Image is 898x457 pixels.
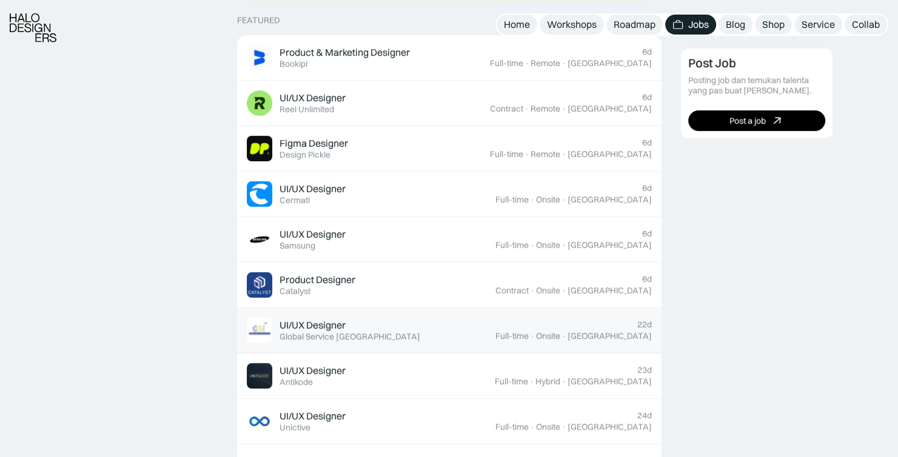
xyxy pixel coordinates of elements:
[688,75,825,96] div: Posting job dan temukan talenta yang pas buat [PERSON_NAME].
[762,18,785,31] div: Shop
[530,285,535,296] div: ·
[561,285,566,296] div: ·
[490,104,523,114] div: Contract
[531,149,560,159] div: Remote
[524,104,529,114] div: ·
[719,15,752,35] a: Blog
[280,46,410,59] div: Product & Marketing Designer
[530,422,535,432] div: ·
[536,195,560,205] div: Onsite
[530,240,535,250] div: ·
[280,286,310,296] div: Catalyst
[280,104,334,115] div: Reel Unlimited
[568,195,652,205] div: [GEOGRAPHIC_DATA]
[280,92,346,104] div: UI/UX Designer
[561,149,566,159] div: ·
[495,195,529,205] div: Full-time
[280,377,313,387] div: Antikode
[561,376,566,387] div: ·
[237,81,662,126] a: Job ImageUI/UX DesignerReel Unlimited6dContract·Remote·[GEOGRAPHIC_DATA]
[845,15,887,35] a: Collab
[794,15,842,35] a: Service
[247,227,272,252] img: Job Image
[531,104,560,114] div: Remote
[247,90,272,116] img: Job Image
[665,15,716,35] a: Jobs
[524,58,529,68] div: ·
[642,47,652,57] div: 6d
[536,285,560,296] div: Onsite
[536,240,560,250] div: Onsite
[688,110,825,131] a: Post a job
[247,45,272,70] img: Job Image
[495,422,529,432] div: Full-time
[497,15,537,35] a: Home
[280,59,307,69] div: Bookipi
[642,274,652,284] div: 6d
[530,331,535,341] div: ·
[237,126,662,172] a: Job ImageFigma DesignerDesign Pickle6dFull-time·Remote·[GEOGRAPHIC_DATA]
[495,376,528,387] div: Full-time
[729,115,766,125] div: Post a job
[561,58,566,68] div: ·
[642,138,652,148] div: 6d
[530,195,535,205] div: ·
[495,240,529,250] div: Full-time
[529,376,534,387] div: ·
[568,104,652,114] div: [GEOGRAPHIC_DATA]
[280,150,330,160] div: Design Pickle
[688,56,736,70] div: Post Job
[280,137,348,150] div: Figma Designer
[237,353,662,399] a: Job ImageUI/UX DesignerAntikode23dFull-time·Hybrid·[GEOGRAPHIC_DATA]
[568,422,652,432] div: [GEOGRAPHIC_DATA]
[280,319,346,332] div: UI/UX Designer
[852,18,880,31] div: Collab
[637,410,652,421] div: 24d
[247,318,272,343] img: Job Image
[280,273,355,286] div: Product Designer
[568,240,652,250] div: [GEOGRAPHIC_DATA]
[568,285,652,296] div: [GEOGRAPHIC_DATA]
[642,228,652,239] div: 6d
[536,422,560,432] div: Onsite
[536,331,560,341] div: Onsite
[237,15,280,25] div: Featured
[504,18,530,31] div: Home
[561,422,566,432] div: ·
[247,136,272,161] img: Job Image
[535,376,560,387] div: Hybrid
[280,182,346,195] div: UI/UX Designer
[280,364,346,377] div: UI/UX Designer
[247,181,272,207] img: Job Image
[280,228,346,241] div: UI/UX Designer
[280,410,346,422] div: UI/UX Designer
[606,15,663,35] a: Roadmap
[561,195,566,205] div: ·
[237,217,662,262] a: Job ImageUI/UX DesignerSamsung6dFull-time·Onsite·[GEOGRAPHIC_DATA]
[247,272,272,298] img: Job Image
[642,92,652,102] div: 6d
[495,331,529,341] div: Full-time
[280,422,310,433] div: Unictive
[490,58,523,68] div: Full-time
[802,18,835,31] div: Service
[247,363,272,389] img: Job Image
[280,332,420,342] div: Global Service [GEOGRAPHIC_DATA]
[637,319,652,330] div: 22d
[247,409,272,434] img: Job Image
[568,376,652,387] div: [GEOGRAPHIC_DATA]
[547,18,597,31] div: Workshops
[237,399,662,444] a: Job ImageUI/UX DesignerUnictive24dFull-time·Onsite·[GEOGRAPHIC_DATA]
[561,240,566,250] div: ·
[280,241,315,251] div: Samsung
[495,285,529,296] div: Contract
[524,149,529,159] div: ·
[568,331,652,341] div: [GEOGRAPHIC_DATA]
[568,58,652,68] div: [GEOGRAPHIC_DATA]
[237,308,662,353] a: Job ImageUI/UX DesignerGlobal Service [GEOGRAPHIC_DATA]22dFull-time·Onsite·[GEOGRAPHIC_DATA]
[642,183,652,193] div: 6d
[688,18,709,31] div: Jobs
[490,149,523,159] div: Full-time
[561,104,566,114] div: ·
[614,18,655,31] div: Roadmap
